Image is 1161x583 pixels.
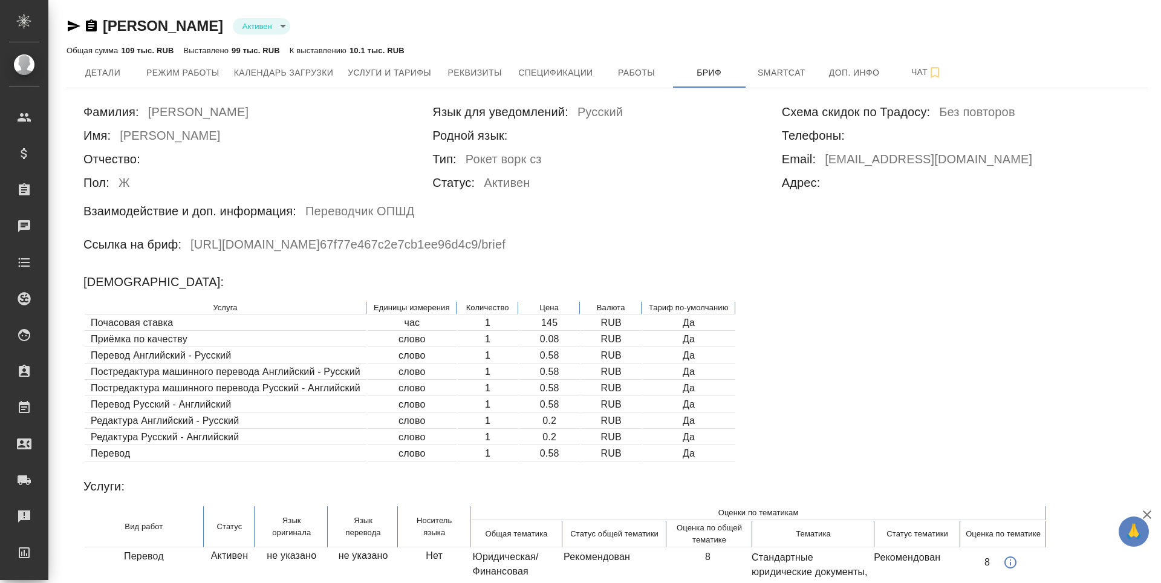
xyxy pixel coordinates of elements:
td: 0.2 [519,430,580,445]
td: RUB [581,430,642,445]
h6: Имя: [83,126,111,145]
td: 1 [458,430,518,445]
h6: Переводчик ОПШД [305,201,414,225]
td: Перевод [85,446,366,461]
button: Скопировать ссылку [84,19,99,33]
td: Редактура Русский - Английский [85,430,366,445]
td: Постредактура машинного перевода Английский - Русский [85,365,366,380]
button: Активен [239,21,276,31]
td: 0.58 [519,348,580,363]
h6: [EMAIL_ADDRESS][DOMAIN_NAME] [825,149,1032,173]
h6: Русский [577,102,623,126]
td: RUB [581,332,642,347]
h6: Тип: [432,149,457,169]
p: 109 тыс. RUB [121,46,174,55]
td: 0.58 [519,397,580,412]
p: 99 тыс. RUB [232,46,280,55]
h6: Телефоны: [782,126,845,145]
td: Да [643,446,735,461]
td: Да [643,365,735,380]
td: RUB [581,414,642,429]
p: Оценка по тематике [962,528,1045,540]
td: 0.58 [519,381,580,396]
span: Услуги и тарифы [348,65,431,80]
h6: Ж [119,173,130,197]
td: RUB [581,365,642,380]
td: 0.58 [519,446,580,461]
p: Cтатус [211,521,248,533]
h6: Статус: [432,173,475,192]
td: Приёмка по качеству [85,332,366,347]
h6: [URL][DOMAIN_NAME] 67f77e467c2e7cb1ee96d4c9 /brief [190,235,506,258]
p: Язык перевода [335,515,391,539]
p: Вид работ [91,521,197,533]
span: 🙏 [1124,519,1144,544]
h6: Отчество: [83,149,140,169]
td: Да [643,348,735,363]
td: 1 [458,414,518,429]
td: слово [368,365,457,380]
td: Перевод Английский - Русский [85,348,366,363]
svg: Оценка: 8 Автор: Демидова Татьяна Дата: 11.04.2025, 12:26 Комментарий: отсутствует [1003,555,1018,570]
h6: Взаимодействие и доп. информация: [83,201,296,221]
h6: [PERSON_NAME] [148,102,249,126]
h6: [PERSON_NAME] [120,126,220,149]
span: Реквизиты [446,65,504,80]
td: RUB [581,316,642,331]
span: Smartcat [753,65,811,80]
td: час [368,316,457,331]
button: Скопировать ссылку для ЯМессенджера [67,19,81,33]
td: 1 [458,348,518,363]
p: Оценка по общей тематике [668,522,751,546]
p: К выставлению [290,46,350,55]
td: 0.2 [519,414,580,429]
td: Перевод Русский - Английский [85,397,366,412]
h6: Язык для уведомлений: [432,102,568,122]
span: Календарь загрузки [234,65,334,80]
td: RUB [581,446,642,461]
h6: Email: [782,149,816,169]
td: слово [368,381,457,396]
p: Валюта [587,302,635,314]
td: Почасовая ставка [85,316,366,331]
p: Носитель языка [405,515,464,539]
td: слово [368,397,457,412]
td: слово [368,414,457,429]
p: Выставлено [184,46,232,55]
p: Оценки по тематикам [472,507,1045,519]
div: Активен [233,18,290,34]
td: Да [643,414,735,429]
p: 10.1 тыс. RUB [350,46,405,55]
span: Режим работы [146,65,220,80]
h6: Услуги: [83,477,125,496]
h6: Без повторов [939,102,1015,126]
h6: Адрес: [782,173,821,192]
p: Количество [464,302,512,314]
h6: Фамилия: [83,102,139,122]
td: слово [368,332,457,347]
p: Общая сумма [67,46,121,55]
td: RUB [581,397,642,412]
span: Чат [898,65,956,80]
td: 1 [458,446,518,461]
td: слово [368,430,457,445]
td: Да [643,430,735,445]
h6: Активен [484,173,530,197]
a: [PERSON_NAME] [103,18,223,34]
span: Детали [74,65,132,80]
p: Cтатус общей тематики [564,528,665,540]
p: Цена [525,302,573,314]
h6: Пол: [83,173,109,192]
span: Работы [608,65,666,80]
td: 1 [458,316,518,331]
td: слово [368,348,457,363]
button: 🙏 [1119,516,1149,547]
td: Да [643,381,735,396]
td: Да [643,316,735,331]
h6: Ссылка на бриф: [83,235,181,254]
td: RUB [581,348,642,363]
td: RUB [581,381,642,396]
span: Спецификации [518,65,593,80]
span: Доп. инфо [825,65,883,80]
td: слово [368,446,457,461]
